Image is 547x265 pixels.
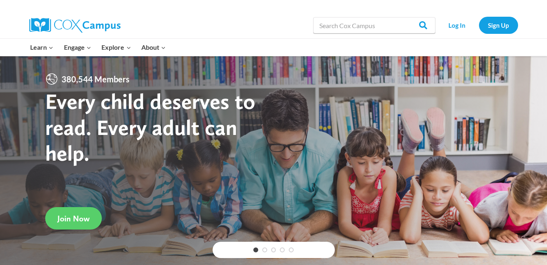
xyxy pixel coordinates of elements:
a: Log In [439,17,475,33]
img: Cox Campus [29,18,121,33]
a: 3 [271,247,276,252]
a: Join Now [45,207,102,230]
a: 4 [280,247,285,252]
span: Learn [30,42,53,53]
nav: Primary Navigation [25,39,171,56]
a: Sign Up [479,17,518,33]
span: Explore [101,42,131,53]
input: Search Cox Campus [313,17,435,33]
span: About [141,42,166,53]
a: 5 [289,247,294,252]
span: 380,544 Members [58,73,133,86]
nav: Secondary Navigation [439,17,518,33]
span: Join Now [57,214,90,223]
a: 2 [262,247,267,252]
span: Engage [64,42,91,53]
strong: Every child deserves to read. Every adult can help. [45,88,255,166]
a: 1 [253,247,258,252]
